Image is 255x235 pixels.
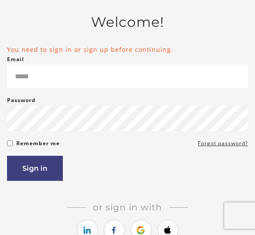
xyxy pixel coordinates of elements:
span: Or sign in with [86,202,169,213]
a: Forgot password? [198,138,248,149]
li: You need to sign in or sign up before continuing. [7,45,248,54]
label: Password [7,95,36,106]
button: Sign in [7,156,63,181]
label: Email [7,54,24,65]
h2: Welcome! [7,14,248,31]
label: Remember me [16,138,60,149]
